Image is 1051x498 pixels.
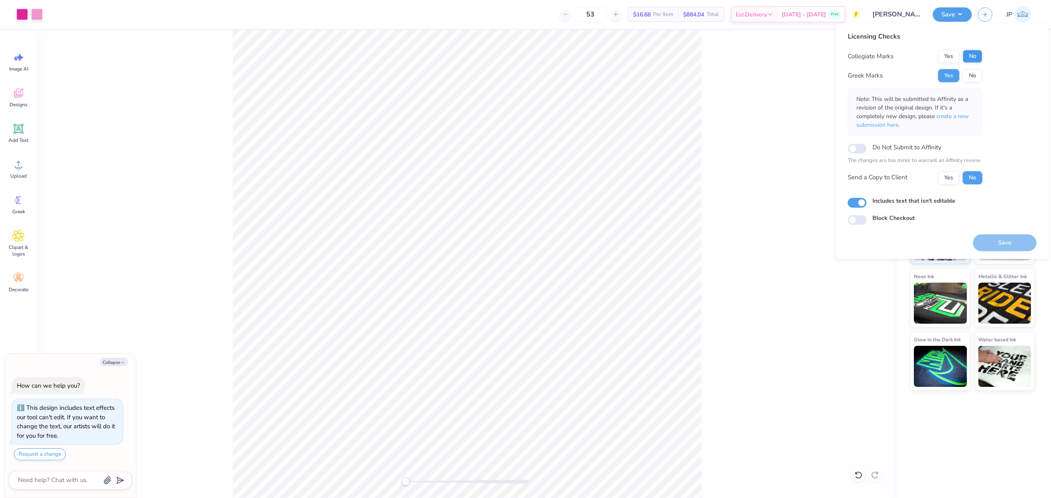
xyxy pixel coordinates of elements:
div: Collegiate Marks [848,52,893,61]
div: How can we help you? [17,381,80,390]
label: Do Not Submit to Affinity [872,142,941,153]
span: Image AI [9,66,28,72]
span: Upload [10,173,27,179]
p: Note: This will be submitted to Affinity as a revision of the original design. If it's a complete... [856,95,974,129]
span: Total [707,10,719,19]
button: No [963,50,982,63]
span: Per Item [653,10,673,19]
label: Block Checkout [872,214,915,222]
span: Glow in the Dark Ink [914,335,961,344]
div: This design includes text effects our tool can't edit. If you want to change the text, our artist... [17,404,115,440]
span: Free [831,11,839,17]
button: Yes [938,171,959,184]
input: Untitled Design [866,6,927,23]
span: Neon Ink [914,272,934,281]
img: John Paul Torres [1014,6,1031,23]
button: Yes [938,69,959,82]
div: Send a Copy to Client [848,173,907,183]
span: Greek [12,208,25,215]
span: Est. Delivery [736,10,767,19]
div: Greek Marks [848,71,883,80]
span: Decorate [9,286,28,293]
span: create a new submission here [856,112,969,129]
button: No [963,69,982,82]
span: [DATE] - [DATE] [782,10,826,19]
button: Request a change [14,448,66,460]
img: Water based Ink [978,346,1031,387]
span: $884.04 [683,10,704,19]
img: Metallic & Glitter Ink [978,283,1031,324]
span: Designs [9,101,28,108]
img: Glow in the Dark Ink [914,346,967,387]
img: Neon Ink [914,283,967,324]
button: No [963,171,982,184]
span: $16.68 [633,10,651,19]
span: Water based Ink [978,335,1016,344]
span: Metallic & Glitter Ink [978,272,1027,281]
button: Save [933,7,972,22]
label: Includes text that isn't editable [872,196,955,205]
span: JP [1006,10,1012,19]
button: Yes [938,50,959,63]
div: Licensing Checks [848,32,982,41]
div: Accessibility label [402,477,410,486]
p: The changes are too minor to warrant an Affinity review. [848,157,982,165]
button: Collapse [100,358,128,366]
a: JP [1003,6,1035,23]
input: – – [574,7,606,22]
span: Clipart & logos [5,244,32,257]
span: Add Text [9,137,28,144]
